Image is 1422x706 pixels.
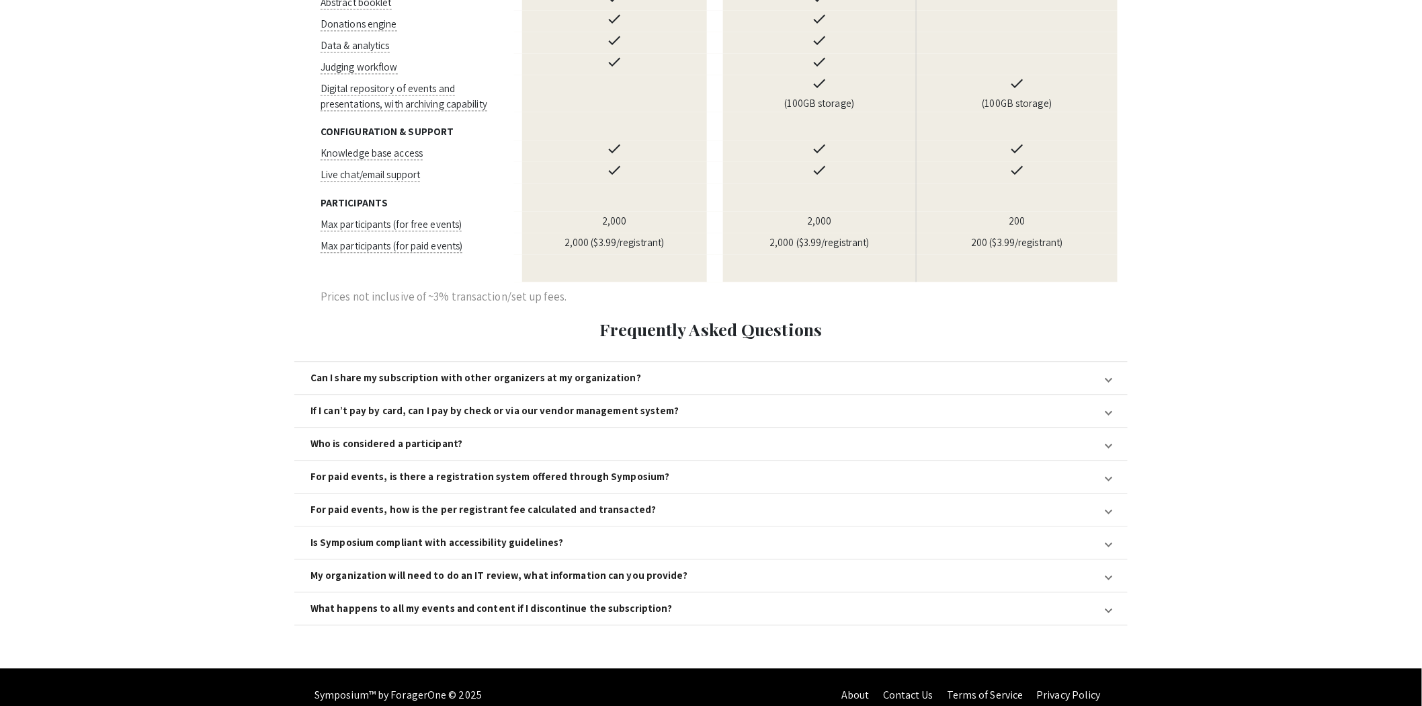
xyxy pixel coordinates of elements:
[1009,162,1026,178] span: done
[785,97,855,110] span: (100GB storage)
[310,602,673,615] div: What happens to all my events and content if I discontinue the subscription?
[812,11,828,27] span: done
[321,168,420,182] span: Live chat/email support
[294,494,1128,526] mat-expansion-panel-header: For paid events, how is the per registrant fee calculated and transacted?
[812,162,828,178] span: done
[294,362,1128,394] mat-expansion-panel-header: Can I share my subscription with other organizers at my organization?
[1009,75,1026,91] span: done
[321,239,462,253] span: Max participants (for paid events)
[321,61,398,74] span: Judging workflow
[606,162,622,178] span: done
[606,141,622,157] span: done
[917,211,1118,233] td: 200
[321,196,388,209] span: participants
[917,233,1118,254] td: 200 ($3.99/registrant)
[294,428,1128,460] mat-expansion-panel-header: Who is considered a participant?
[10,645,57,696] iframe: Chat
[304,319,1118,340] h3: Frequently Asked Questions
[812,54,828,70] span: done
[310,372,641,384] div: Can I share my subscription with other organizers at my organization?
[321,39,390,52] span: Data & analytics
[1009,141,1026,157] span: done
[947,688,1023,702] a: Terms of Service
[294,461,1128,493] mat-expansion-panel-header: For paid events, is there a registration system offered through Symposium?
[310,504,656,516] div: For paid events, how is the per registrant fee calculated and transacted?
[321,288,567,306] p: Prices not inclusive of ~3% transaction/set up fees.
[883,688,933,702] a: Contact Us
[294,526,1128,559] mat-expansion-panel-header: Is Symposium compliant with accessibility guidelines?
[321,147,423,160] span: Knowledge base access
[310,405,679,417] div: If I can’t pay by card, can I pay by check or via our vendor management system?
[310,570,688,582] div: My organization will need to do an IT review, what information can you provide?
[841,688,870,702] a: About
[294,559,1128,592] mat-expansion-panel-header: My organization will need to do an IT review, what information can you provide?
[812,32,828,48] span: done
[321,125,454,138] span: Configuration & Support
[606,32,622,48] span: done
[321,17,397,31] span: Donations engine
[294,592,1128,625] mat-expansion-panel-header: What happens to all my events and content if I discontinue the subscription?
[310,471,669,483] div: For paid events, is there a registration system offered through Symposium?
[514,211,716,233] td: 2,000
[294,395,1128,427] mat-expansion-panel-header: If I can’t pay by card, can I pay by check or via our vendor management system?
[1037,688,1101,702] a: Privacy Policy
[321,82,487,111] span: Digital repository of events and presentations, with archiving capability
[715,211,917,233] td: 2,000
[321,218,462,231] span: Max participants (for free events)
[310,438,462,450] div: Who is considered a participant?
[812,75,828,91] span: done
[715,233,917,254] td: 2,000 ($3.99/registrant)
[982,97,1052,110] span: (100GB storage)
[606,54,622,70] span: done
[514,233,716,254] td: 2,000 ($3.99/registrant)
[812,141,828,157] span: done
[310,537,563,549] div: Is Symposium compliant with accessibility guidelines?
[606,11,622,27] span: done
